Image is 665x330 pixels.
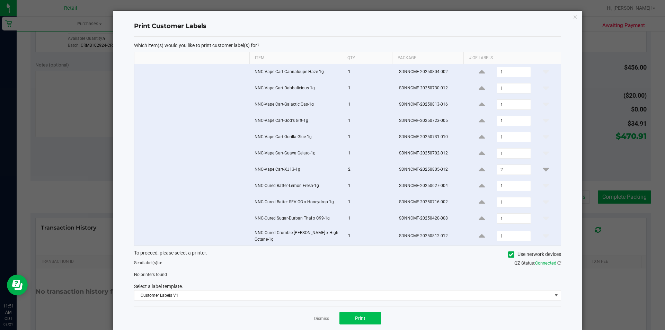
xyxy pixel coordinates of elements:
[134,291,552,300] span: Customer Labels V1
[134,272,167,277] span: No printers found
[342,52,392,64] th: Qty
[395,113,467,129] td: SDNNCMF-20250723-005
[339,312,381,324] button: Print
[344,227,395,246] td: 1
[344,211,395,227] td: 1
[250,97,344,113] td: NNC-Vape Cart-Galactic Gas-1g
[535,260,556,266] span: Connected
[250,129,344,145] td: NNC-Vape Cart-Gorilla Glue-1g
[395,211,467,227] td: SDNNCMF-20250420-008
[395,162,467,178] td: SDNNCMF-20250805-012
[344,129,395,145] td: 1
[395,227,467,246] td: SDNNCMF-20250812-012
[129,249,566,260] div: To proceed, please select a printer.
[250,211,344,227] td: NNC-Cured Sugar-Durban Thai x C99-1g
[395,97,467,113] td: SDNNCMF-20250813-016
[395,129,467,145] td: SDNNCMF-20250731-010
[395,64,467,80] td: SDNNCMF-20250804-002
[508,251,561,258] label: Use network devices
[134,22,561,31] h4: Print Customer Labels
[250,178,344,194] td: NNC-Cured Batter-Lemon Fresh-1g
[7,275,28,295] iframe: Resource center
[314,316,329,322] a: Dismiss
[129,283,566,290] div: Select a label template.
[344,145,395,162] td: 1
[395,145,467,162] td: SDNNCMF-20250702-012
[134,42,561,48] p: Which item(s) would you like to print customer label(s) for?
[250,145,344,162] td: NNC-Vape Cart-Guava Gelato-1g
[392,52,463,64] th: Package
[344,113,395,129] td: 1
[463,52,556,64] th: # of labels
[355,315,365,321] span: Print
[395,178,467,194] td: SDNNCMF-20250627-004
[250,80,344,97] td: NNC-Vape Cart-Dabbalicious-1g
[344,162,395,178] td: 2
[249,52,342,64] th: Item
[143,260,157,265] span: label(s)
[395,194,467,211] td: SDNNCMF-20250716-002
[134,260,162,265] span: Send to:
[344,178,395,194] td: 1
[344,80,395,97] td: 1
[250,162,344,178] td: NNC-Vape Cart-XJ13-1g
[344,64,395,80] td: 1
[250,64,344,80] td: NNC-Vape Cart-Cannaloupe Haze-1g
[344,194,395,211] td: 1
[395,80,467,97] td: SDNNCMF-20250730-012
[250,113,344,129] td: NNC-Vape Cart-God's Gift-1g
[344,97,395,113] td: 1
[514,260,561,266] span: QZ Status:
[250,194,344,211] td: NNC-Cured Batter-SFV OG x Honeydrop-1g
[250,227,344,246] td: NNC-Cured Crumble-[PERSON_NAME] x High Octane-1g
